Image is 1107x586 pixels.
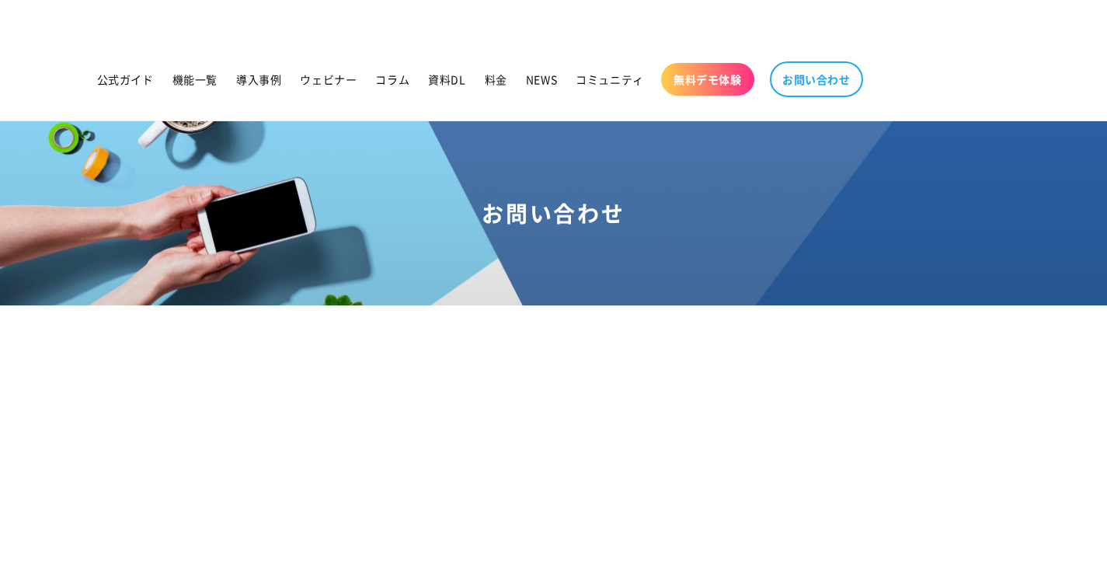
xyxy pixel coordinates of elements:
a: 機能一覧 [163,63,227,96]
a: NEWS [517,63,566,96]
a: 料金 [475,63,517,96]
span: 無料デモ体験 [674,72,742,86]
a: お問い合わせ [770,61,863,97]
span: 料金 [485,72,507,86]
a: ウェビナー [291,63,366,96]
a: 資料DL [419,63,475,96]
a: 無料デモ体験 [661,63,754,96]
span: 機能一覧 [172,72,218,86]
a: コミュニティ [566,63,653,96]
span: 資料DL [428,72,465,86]
span: コラム [375,72,409,86]
a: 公式ガイド [88,63,163,96]
span: 導入事例 [236,72,281,86]
span: 公式ガイド [97,72,154,86]
span: お問い合わせ [782,72,851,86]
a: 導入事例 [227,63,291,96]
a: コラム [366,63,419,96]
span: ウェビナー [300,72,357,86]
span: コミュニティ [576,72,644,86]
span: NEWS [526,72,557,86]
h1: お問い合わせ [19,199,1088,227]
